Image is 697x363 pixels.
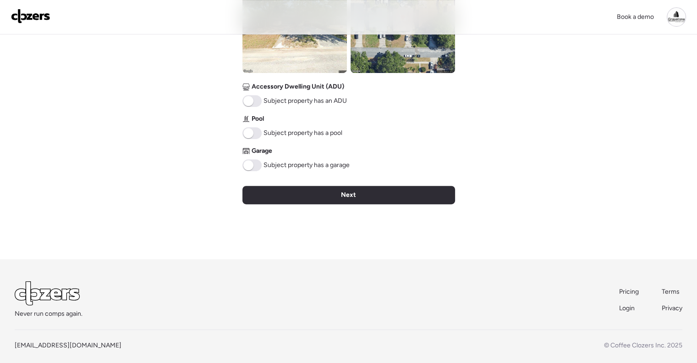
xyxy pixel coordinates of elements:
span: Subject property has a garage [263,161,350,170]
span: © Coffee Clozers Inc. 2025 [604,341,682,349]
span: Subject property has an ADU [263,96,347,106]
span: Login [619,304,635,312]
span: Privacy [662,304,682,312]
span: Accessory Dwelling Unit (ADU) [252,82,344,91]
a: Privacy [662,304,682,313]
span: Book a demo [617,13,654,21]
span: Terms [662,288,680,296]
a: Terms [662,287,682,296]
img: Logo [11,9,50,23]
span: Subject property has a pool [263,128,342,138]
span: Pool [252,114,264,123]
span: Next [341,190,356,200]
img: Logo Light [15,281,80,306]
span: Pricing [619,288,639,296]
a: Login [619,304,640,313]
a: Pricing [619,287,640,296]
span: Never run comps again. [15,309,82,318]
span: Garage [252,146,272,156]
a: [EMAIL_ADDRESS][DOMAIN_NAME] [15,341,121,349]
